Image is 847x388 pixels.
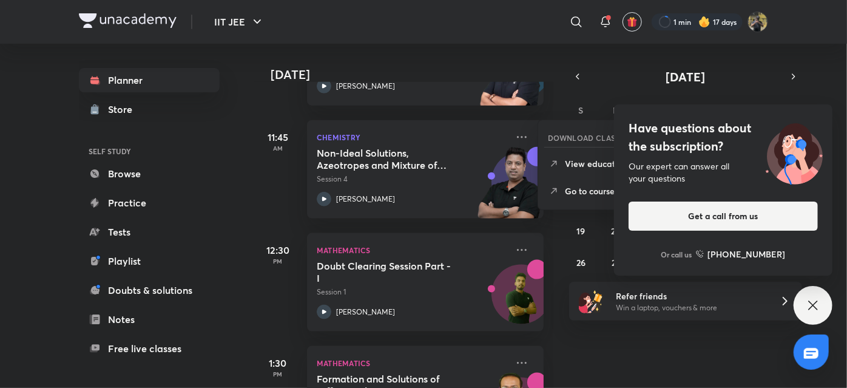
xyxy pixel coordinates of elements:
h5: Doubt Clearing Session Part - I [317,260,468,284]
p: Chemistry [317,130,507,145]
h6: DOWNLOAD CLASS PDF [548,132,637,143]
button: Get a call from us [629,202,818,231]
p: Session 1 [317,287,507,298]
p: Or call us [661,249,692,260]
a: Playlist [79,249,220,273]
abbr: October 19, 2025 [577,225,585,237]
abbr: October 20, 2025 [611,225,621,237]
a: Tests [79,220,220,244]
h6: SELF STUDY [79,141,220,162]
p: View educator [565,157,649,170]
abbr: Monday [613,104,620,116]
h6: [PHONE_NUMBER] [708,248,786,260]
a: [PHONE_NUMBER] [696,248,786,260]
button: avatar [623,12,642,32]
a: Free live classes [79,336,220,361]
p: PM [254,257,302,265]
div: Store [108,102,140,117]
img: KRISH JINDAL [747,12,768,32]
a: Browse [79,162,220,186]
h5: Non-Ideal Solutions, Azeotropes and Mixture of Two Immiscible Liquids [317,147,468,171]
a: Doubts & solutions [79,278,220,302]
p: [PERSON_NAME] [336,307,395,318]
img: avatar [627,16,638,27]
a: Store [79,97,220,121]
img: unacademy [477,147,544,231]
button: October 20, 2025 [606,221,626,240]
p: Session 4 [317,174,507,185]
p: [PERSON_NAME] [336,194,395,205]
button: October 26, 2025 [572,253,591,272]
h4: [DATE] [271,67,556,82]
p: [PERSON_NAME] [336,81,395,92]
p: Win a laptop, vouchers & more [616,302,765,313]
h5: 11:45 [254,130,302,145]
p: PM [254,370,302,378]
a: Company Logo [79,13,177,31]
h5: 1:30 [254,356,302,370]
a: Notes [79,307,220,332]
h6: Refer friends [616,290,765,302]
div: Our expert can answer all your questions [629,160,818,185]
img: streak [698,16,710,28]
img: referral [579,289,603,313]
h4: Have questions about the subscription? [629,119,818,155]
a: Practice [79,191,220,215]
p: Mathematics [317,243,507,257]
abbr: October 27, 2025 [612,257,620,268]
button: [DATE] [586,68,785,85]
p: Mathematics [317,356,507,370]
p: AM [254,145,302,152]
button: IIT JEE [207,10,272,34]
a: Planner [79,68,220,92]
p: Go to course page [565,185,649,197]
button: October 19, 2025 [572,221,591,240]
img: ttu_illustration_new.svg [756,119,832,185]
img: Company Logo [79,13,177,28]
img: Avatar [492,271,550,330]
button: October 27, 2025 [606,253,626,272]
abbr: October 26, 2025 [576,257,585,268]
abbr: Sunday [579,104,584,116]
h5: 12:30 [254,243,302,257]
span: [DATE] [666,69,706,85]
